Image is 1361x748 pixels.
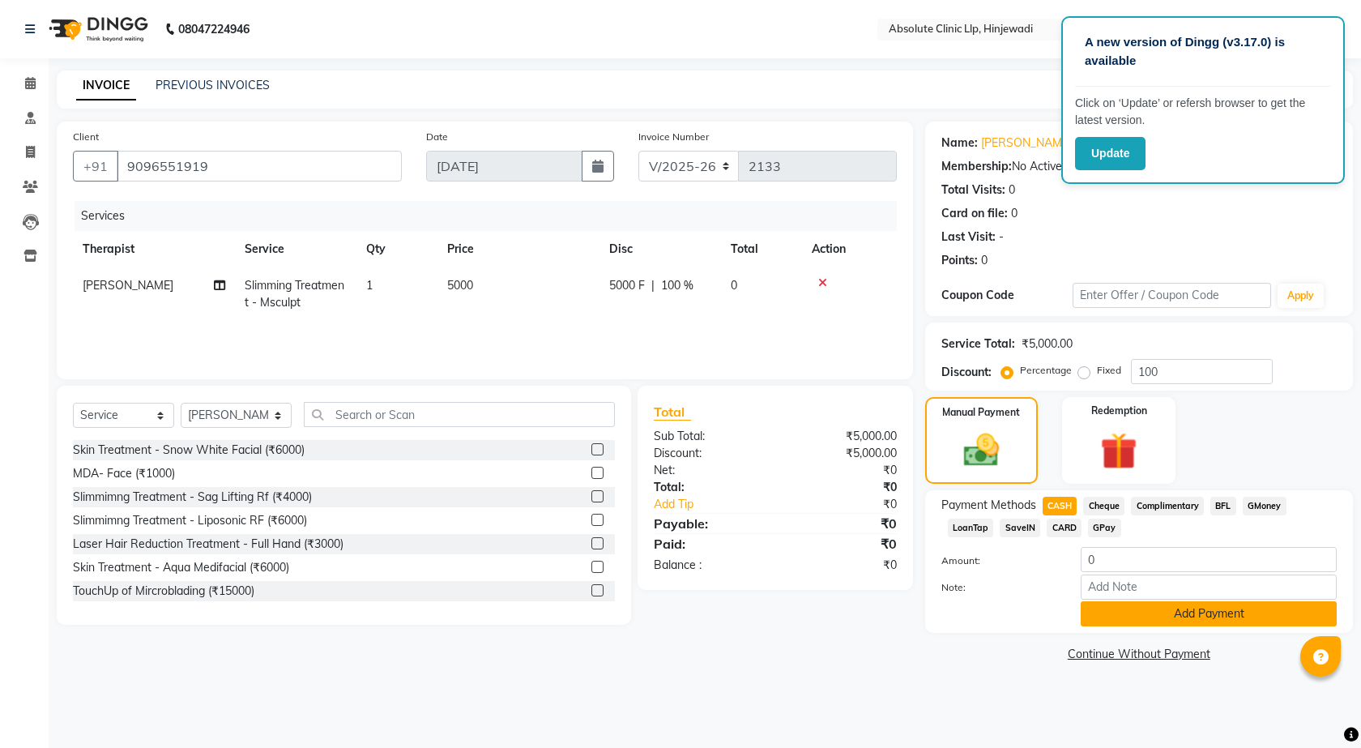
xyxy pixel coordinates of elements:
[941,252,978,269] div: Points:
[235,231,356,267] th: Service
[651,277,655,294] span: |
[1091,404,1147,418] label: Redemption
[775,445,909,462] div: ₹5,000.00
[1009,182,1015,199] div: 0
[1081,547,1337,572] input: Amount
[1085,33,1321,70] p: A new version of Dingg (v3.17.0) is available
[75,201,909,231] div: Services
[642,428,775,445] div: Sub Total:
[999,229,1004,246] div: -
[609,277,645,294] span: 5000 F
[941,135,978,152] div: Name:
[941,158,1012,175] div: Membership:
[426,130,448,144] label: Date
[642,557,775,574] div: Balance :
[447,278,473,293] span: 5000
[1047,519,1082,537] span: CARD
[731,278,737,293] span: 0
[1088,519,1121,537] span: GPay
[1131,497,1204,515] span: Complimentary
[73,231,235,267] th: Therapist
[929,580,1069,595] label: Note:
[942,405,1020,420] label: Manual Payment
[642,462,775,479] div: Net:
[941,287,1073,304] div: Coupon Code
[1075,137,1146,170] button: Update
[642,514,775,533] div: Payable:
[642,445,775,462] div: Discount:
[802,231,897,267] th: Action
[73,489,312,506] div: Slimmimng Treatment - Sag Lifting Rf (₹4000)
[73,512,307,529] div: Slimmimng Treatment - Liposonic RF (₹6000)
[1243,497,1286,515] span: GMoney
[1043,497,1077,515] span: CASH
[73,151,118,182] button: +91
[775,557,909,574] div: ₹0
[1011,205,1018,222] div: 0
[661,277,693,294] span: 100 %
[929,554,1069,568] label: Amount:
[721,231,802,267] th: Total
[73,465,175,482] div: MDA- Face (₹1000)
[948,519,994,537] span: LoanTap
[775,514,909,533] div: ₹0
[1097,363,1121,378] label: Fixed
[775,428,909,445] div: ₹5,000.00
[638,130,709,144] label: Invoice Number
[775,534,909,554] div: ₹0
[41,6,152,52] img: logo
[928,646,1350,663] a: Continue Without Payment
[642,534,775,554] div: Paid:
[117,151,402,182] input: Search by Name/Mobile/Email/Code
[73,442,305,459] div: Skin Treatment - Snow White Facial (₹6000)
[1022,336,1073,353] div: ₹5,000.00
[797,496,908,513] div: ₹0
[1210,497,1236,515] span: BFL
[73,583,254,600] div: TouchUp of Mircroblading (₹15000)
[941,229,996,246] div: Last Visit:
[73,536,343,553] div: Laser Hair Reduction Treatment - Full Hand (₹3000)
[83,278,173,293] span: [PERSON_NAME]
[941,158,1337,175] div: No Active Membership
[366,278,373,293] span: 1
[599,231,721,267] th: Disc
[941,497,1036,514] span: Payment Methods
[941,364,992,381] div: Discount:
[245,278,344,310] span: Slimming Treatment - Msculpt
[654,404,691,421] span: Total
[1075,95,1331,129] p: Click on ‘Update’ or refersh browser to get the latest version.
[775,462,909,479] div: ₹0
[1081,575,1337,600] input: Add Note
[775,479,909,496] div: ₹0
[304,402,616,427] input: Search or Scan
[356,231,437,267] th: Qty
[941,182,1005,199] div: Total Visits:
[1020,363,1072,378] label: Percentage
[73,559,289,576] div: Skin Treatment - Aqua Medifacial (₹6000)
[1073,283,1270,308] input: Enter Offer / Coupon Code
[156,78,270,92] a: PREVIOUS INVOICES
[73,130,99,144] label: Client
[76,71,136,100] a: INVOICE
[1000,519,1040,537] span: SaveIN
[437,231,599,267] th: Price
[1278,284,1324,308] button: Apply
[941,336,1015,353] div: Service Total:
[1083,497,1124,515] span: Cheque
[642,479,775,496] div: Total:
[941,205,1008,222] div: Card on file:
[178,6,250,52] b: 08047224946
[1081,601,1337,626] button: Add Payment
[642,496,797,513] a: Add Tip
[981,252,988,269] div: 0
[1089,428,1150,474] img: _gift.svg
[981,135,1072,152] a: [PERSON_NAME]
[953,430,1011,471] img: _cash.svg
